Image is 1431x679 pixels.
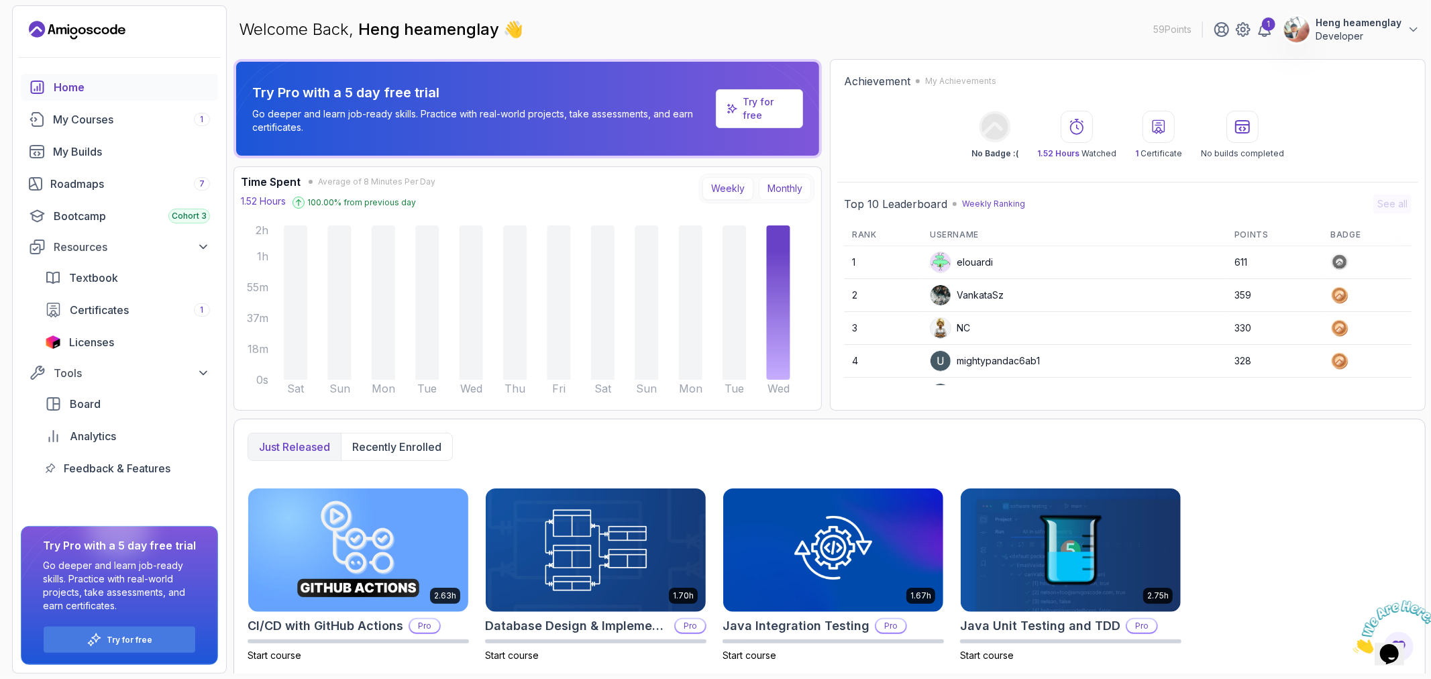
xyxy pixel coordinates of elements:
[1226,224,1322,246] th: Points
[37,423,218,450] a: analytics
[329,382,350,395] tspan: Sun
[37,455,218,482] a: feedback
[341,433,452,460] button: Recently enrolled
[70,302,129,318] span: Certificates
[21,361,218,385] button: Tools
[252,83,710,102] p: Try Pro with a 5 day free trial
[759,177,811,200] button: Monthly
[1226,246,1322,279] td: 611
[248,649,301,661] span: Start course
[54,208,210,224] div: Bootcamp
[352,439,441,455] p: Recently enrolled
[723,617,869,635] h2: Java Integration Testing
[37,297,218,323] a: certificates
[673,590,694,601] p: 1.70h
[485,488,706,662] a: Database Design & Implementation card1.70hDatabase Design & ImplementationProStart course
[45,335,61,349] img: jetbrains icon
[199,178,205,189] span: 7
[54,239,210,255] div: Resources
[1037,148,1116,159] p: Watched
[43,559,196,613] p: Go deeper and learn job-ready skills. Practice with real-world projects, take assessments, and ea...
[922,224,1226,246] th: Username
[201,114,204,125] span: 1
[844,279,922,312] td: 2
[931,252,951,272] img: default monster avatar
[930,252,993,273] div: elouardi
[257,250,268,263] tspan: 1h
[930,383,1006,405] div: Apply5489
[248,617,403,635] h2: CI/CD with GitHub Actions
[69,334,114,350] span: Licenses
[248,433,341,460] button: Just released
[172,211,207,221] span: Cohort 3
[247,312,268,325] tspan: 37m
[725,382,744,395] tspan: Tue
[1322,224,1412,246] th: Badge
[358,19,503,39] span: Heng heamenglay
[723,488,944,662] a: Java Integration Testing card1.67hJava Integration TestingProStart course
[931,285,951,305] img: user profile image
[960,617,1120,635] h2: Java Unit Testing and TDD
[1373,195,1412,213] button: See all
[930,284,1004,306] div: VankataSz
[241,195,286,208] p: 1.52 Hours
[676,619,705,633] p: Pro
[259,439,330,455] p: Just released
[930,317,970,339] div: NC
[5,5,89,58] img: Chat attention grabber
[1037,148,1079,158] span: 1.52 Hours
[931,384,951,404] img: user profile image
[844,345,922,378] td: 4
[107,635,153,645] a: Try for free
[248,488,468,612] img: CI/CD with GitHub Actions card
[910,590,931,601] p: 1.67h
[743,95,792,122] p: Try for free
[876,619,906,633] p: Pro
[844,246,922,279] td: 1
[69,270,118,286] span: Textbook
[239,19,523,40] p: Welcome Back,
[844,224,922,246] th: Rank
[372,382,395,395] tspan: Mon
[252,107,710,134] p: Go deeper and learn job-ready skills. Practice with real-world projects, take assessments, and ea...
[410,619,439,633] p: Pro
[485,649,539,661] span: Start course
[844,196,947,212] h2: Top 10 Leaderboard
[723,488,943,612] img: Java Integration Testing card
[1226,279,1322,312] td: 359
[716,89,803,128] a: Try for free
[460,382,482,395] tspan: Wed
[70,396,101,412] span: Board
[971,148,1018,159] p: No Badge :(
[417,382,437,395] tspan: Tue
[1316,16,1401,30] p: Heng heamenglay
[594,382,612,395] tspan: Sat
[43,626,196,654] button: Try for free
[1147,590,1169,601] p: 2.75h
[503,19,523,40] span: 👋
[1226,312,1322,345] td: 330
[1135,148,1182,159] p: Certificate
[961,488,1181,612] img: Java Unit Testing and TDD card
[54,365,210,381] div: Tools
[505,382,525,395] tspan: Thu
[844,312,922,345] td: 3
[256,224,268,237] tspan: 2h
[767,382,790,395] tspan: Wed
[318,176,435,187] span: Average of 8 Minutes Per Day
[256,374,268,386] tspan: 0s
[29,19,125,41] a: Landing page
[37,264,218,291] a: textbook
[287,382,305,395] tspan: Sat
[247,281,268,294] tspan: 55m
[1135,148,1138,158] span: 1
[37,390,218,417] a: board
[702,177,753,200] button: Weekly
[962,199,1025,209] p: Weekly Ranking
[1316,30,1401,43] p: Developer
[21,235,218,259] button: Resources
[1283,16,1420,43] button: user profile imageHeng heamenglayDeveloper
[723,649,776,661] span: Start course
[1284,17,1310,42] img: user profile image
